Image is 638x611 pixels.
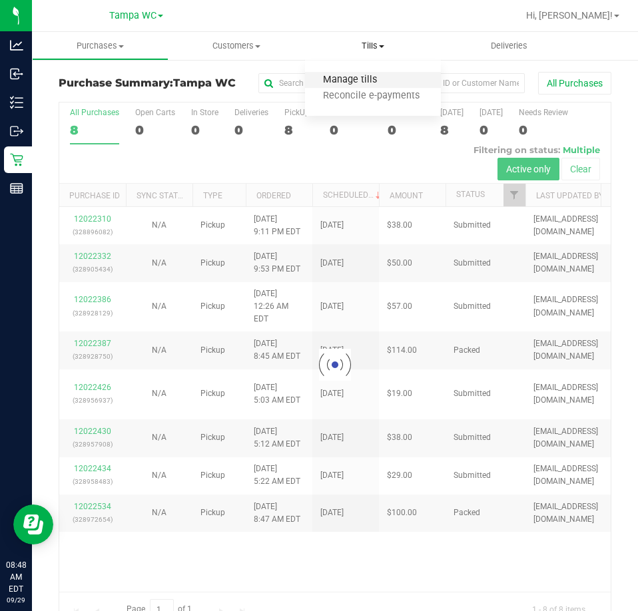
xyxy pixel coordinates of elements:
p: 08:48 AM EDT [6,559,26,595]
span: Manage tills [305,75,395,86]
input: Search Purchase ID, Original ID, State Registry ID or Customer Name... [258,73,525,93]
a: Tills Manage tills Reconcile e-payments [305,32,442,60]
iframe: Resource center [13,505,53,544]
a: Customers [168,32,305,60]
inline-svg: Retail [10,153,23,166]
span: Reconcile e-payments [305,91,438,102]
h3: Purchase Summary: [59,77,243,89]
inline-svg: Reports [10,182,23,195]
span: Hi, [PERSON_NAME]! [526,10,613,21]
button: All Purchases [538,72,611,95]
inline-svg: Inventory [10,96,23,109]
inline-svg: Analytics [10,39,23,52]
span: Tampa WC [109,10,157,21]
span: Deliveries [473,40,545,52]
inline-svg: Inbound [10,67,23,81]
span: Tampa WC [173,77,236,89]
span: Tills [305,40,442,52]
span: Purchases [33,40,168,52]
a: Deliveries [441,32,577,60]
inline-svg: Outbound [10,124,23,138]
span: Customers [169,40,304,52]
a: Purchases [32,32,168,60]
p: 09/29 [6,595,26,605]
